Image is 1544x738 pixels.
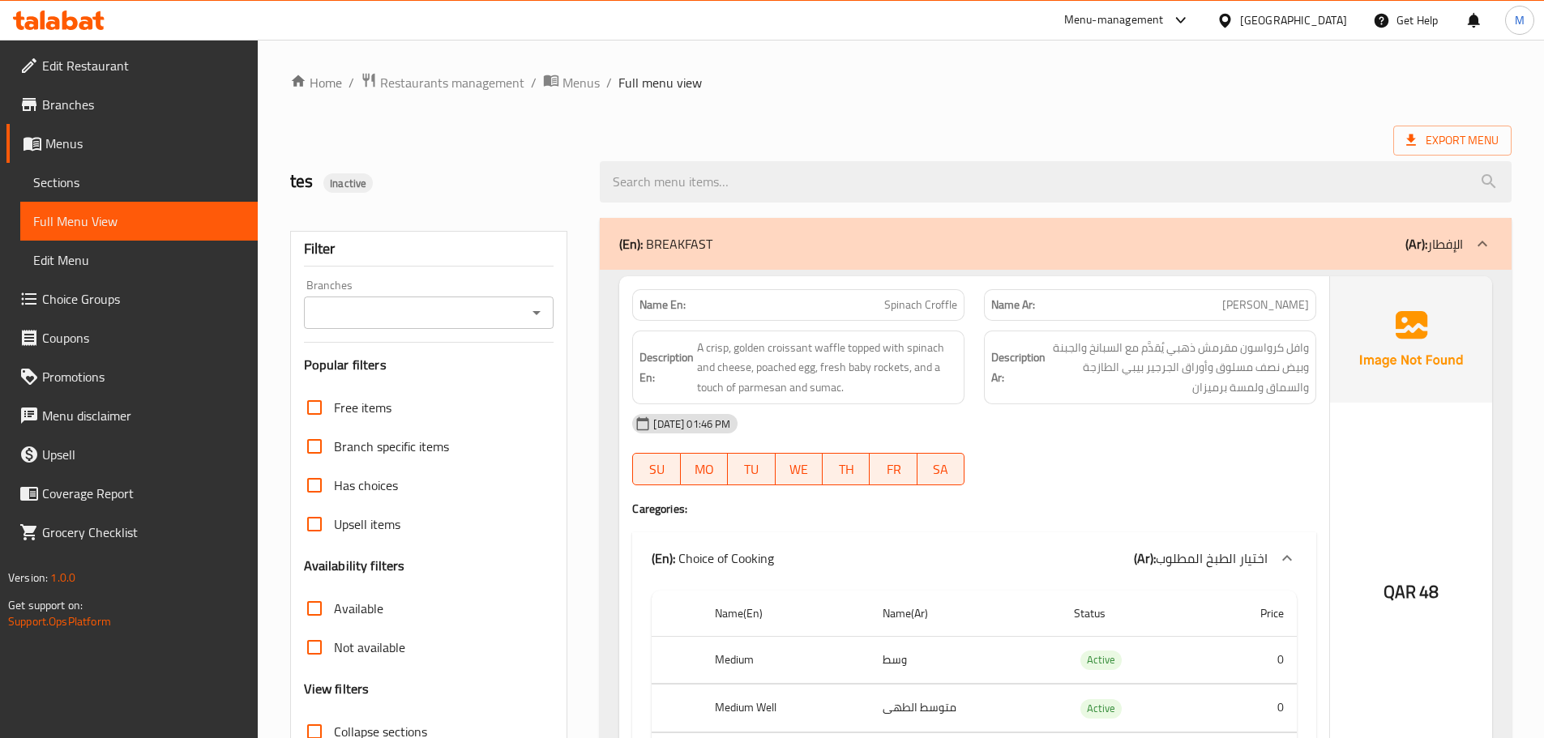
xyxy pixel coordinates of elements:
[1049,338,1309,398] span: وافل كرواسون مقرمش ذهبي يُقدَّم مع السبانخ والجبنة وبيض نصف مسلوق وأوراق الجرجير بيبي الطازجة وال...
[600,161,1512,203] input: search
[334,398,391,417] span: Free items
[639,458,674,481] span: SU
[33,173,245,192] span: Sections
[1061,591,1202,637] th: Status
[619,234,712,254] p: BREAKFAST
[1222,296,1309,314] span: [PERSON_NAME]
[991,296,1035,314] strong: Name Ar:
[6,513,258,552] a: Grocery Checklist
[924,458,958,481] span: SA
[1202,591,1297,637] th: Price
[20,163,258,202] a: Sections
[639,348,694,387] strong: Description En:
[562,73,600,92] span: Menus
[8,611,111,632] a: Support.OpsPlatform
[6,357,258,396] a: Promotions
[42,484,245,503] span: Coverage Report
[1330,276,1492,403] img: Ae5nvW7+0k+MAAAAAElFTkSuQmCC
[42,95,245,114] span: Branches
[334,437,449,456] span: Branch specific items
[380,73,524,92] span: Restaurants management
[870,636,1061,684] td: وسط
[618,73,702,92] span: Full menu view
[334,599,383,618] span: Available
[652,548,774,568] p: Choice of Cooking
[681,453,728,485] button: MO
[6,46,258,85] a: Edit Restaurant
[1064,11,1164,30] div: Menu-management
[823,453,870,485] button: TH
[1393,126,1512,156] span: Export Menu
[304,557,405,575] h3: Availability filters
[45,134,245,153] span: Menus
[6,124,258,163] a: Menus
[600,218,1512,270] div: (En): BREAKFAST(Ar):الإفطار
[1405,234,1463,254] p: الإفطار
[728,453,775,485] button: TU
[1080,651,1122,669] span: Active
[619,232,643,256] b: (En):
[1405,232,1427,256] b: (Ar):
[776,453,823,485] button: WE
[1419,576,1439,608] span: 48
[1515,11,1525,29] span: M
[1202,685,1297,732] td: 0
[702,636,870,684] th: Medium
[33,211,245,231] span: Full Menu View
[290,73,342,92] a: Home
[1240,11,1347,29] div: [GEOGRAPHIC_DATA]
[647,416,737,432] span: [DATE] 01:46 PM
[6,435,258,474] a: Upsell
[42,289,245,309] span: Choice Groups
[334,638,405,657] span: Not available
[632,532,1316,584] div: (En): Choice of Cooking(Ar):اختيار الطبخ المطلوب
[884,296,957,314] span: Spinach Croffle
[652,546,675,570] b: (En):
[734,458,768,481] span: TU
[304,680,370,698] h3: View filters
[42,56,245,75] span: Edit Restaurant
[6,474,258,513] a: Coverage Report
[304,232,554,267] div: Filter
[33,250,245,270] span: Edit Menu
[290,169,581,194] h2: tes
[870,591,1061,637] th: Name(Ar)
[1134,546,1156,570] b: (Ar):
[702,685,870,732] th: Medium Well
[991,348,1046,387] strong: Description Ar:
[8,567,48,588] span: Version:
[543,72,600,93] a: Menus
[290,72,1512,93] nav: breadcrumb
[870,685,1061,732] td: متوسط الطهى
[6,85,258,124] a: Branches
[1384,576,1416,608] span: QAR
[829,458,863,481] span: TH
[525,301,548,324] button: Open
[42,406,245,425] span: Menu disclaimer
[42,523,245,542] span: Grocery Checklist
[1080,699,1122,719] div: Active
[42,328,245,348] span: Coupons
[1202,636,1297,684] td: 0
[632,501,1316,517] h4: Caregories:
[876,458,910,481] span: FR
[1406,130,1499,151] span: Export Menu
[632,453,680,485] button: SU
[702,591,870,637] th: Name(En)
[349,73,354,92] li: /
[323,173,373,193] div: Inactive
[42,367,245,386] span: Promotions
[870,453,917,485] button: FR
[6,318,258,357] a: Coupons
[687,458,721,481] span: MO
[606,73,612,92] li: /
[42,445,245,464] span: Upsell
[531,73,537,92] li: /
[639,296,686,314] strong: Name En:
[917,453,964,485] button: SA
[361,72,524,93] a: Restaurants management
[304,356,554,374] h3: Popular filters
[1080,651,1122,670] div: Active
[334,476,398,495] span: Has choices
[20,202,258,241] a: Full Menu View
